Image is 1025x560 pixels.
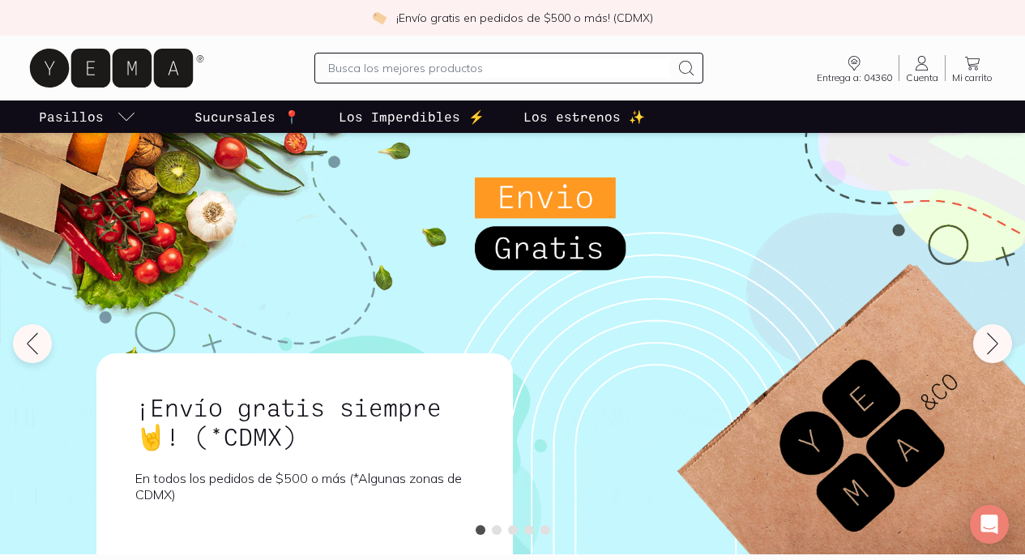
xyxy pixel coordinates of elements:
a: Mi carrito [946,53,999,83]
p: Pasillos [39,107,104,126]
span: Mi carrito [952,73,993,83]
p: Sucursales 📍 [194,107,300,126]
input: Busca los mejores productos [328,58,670,78]
a: Sucursales 📍 [191,100,303,133]
div: Open Intercom Messenger [970,505,1009,544]
p: En todos los pedidos de $500 o más (*Algunas zonas de CDMX) [135,470,474,502]
p: Los estrenos ✨ [523,107,645,126]
img: check [372,11,387,25]
a: Los estrenos ✨ [520,100,648,133]
h1: ¡Envío gratis siempre🤘! (*CDMX) [135,392,474,451]
a: Los Imperdibles ⚡️ [335,100,488,133]
a: pasillo-todos-link [36,100,139,133]
p: Los Imperdibles ⚡️ [339,107,485,126]
span: Cuenta [906,73,938,83]
span: Entrega a: 04360 [817,73,892,83]
a: Entrega a: 04360 [810,53,899,83]
p: ¡Envío gratis en pedidos de $500 o más! (CDMX) [396,10,653,26]
a: Cuenta [899,53,945,83]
